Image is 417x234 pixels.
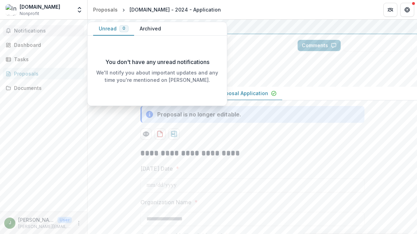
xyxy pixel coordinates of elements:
button: Answer Suggestions [343,40,411,51]
button: download-proposal [154,128,166,140]
div: Proposals [14,70,79,77]
a: Tasks [3,54,84,65]
div: The [PERSON_NAME] Foundation [93,22,411,31]
p: [PERSON_NAME][EMAIL_ADDRESS][PERSON_NAME][DOMAIN_NAME] [18,216,55,224]
button: More [75,219,83,227]
a: Proposals [90,5,120,15]
span: Nonprofit [20,10,39,17]
a: Dashboard [3,39,84,51]
span: 0 [123,26,125,31]
button: Open entity switcher [75,3,84,17]
button: download-proposal [168,128,180,140]
div: [DOMAIN_NAME] [20,3,60,10]
a: Documents [3,82,84,94]
button: Partners [383,3,397,17]
button: Unread [93,22,134,36]
button: Notifications [3,25,84,36]
button: Preview 374834b7-8099-48ed-b8c8-4cfa0db3214b-1.pdf [140,128,152,140]
div: Tasks [14,56,79,63]
button: Archived [134,22,167,36]
nav: breadcrumb [90,5,224,15]
div: Proposals [93,6,118,13]
div: [DOMAIN_NAME] - 2024 - Application [130,6,221,13]
button: Get Help [400,3,414,17]
a: Proposals [3,68,84,79]
div: Documents [14,84,79,92]
p: You don't have any unread notifications [105,58,209,66]
p: User [57,217,72,223]
div: john.sawyer@initiative.global [9,221,11,225]
span: Notifications [14,28,82,34]
p: [DATE] Date [140,164,173,173]
p: We'll notify you about important updates and any time you're mentioned on [PERSON_NAME]. [93,69,221,84]
p: Organization Name [140,198,192,206]
div: Dashboard [14,41,79,49]
button: Comments [298,40,341,51]
p: [PERSON_NAME][EMAIL_ADDRESS][PERSON_NAME][DOMAIN_NAME] [18,224,72,230]
img: Initiative.Global [6,4,17,15]
div: Proposal is no longer editable. [157,110,241,119]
